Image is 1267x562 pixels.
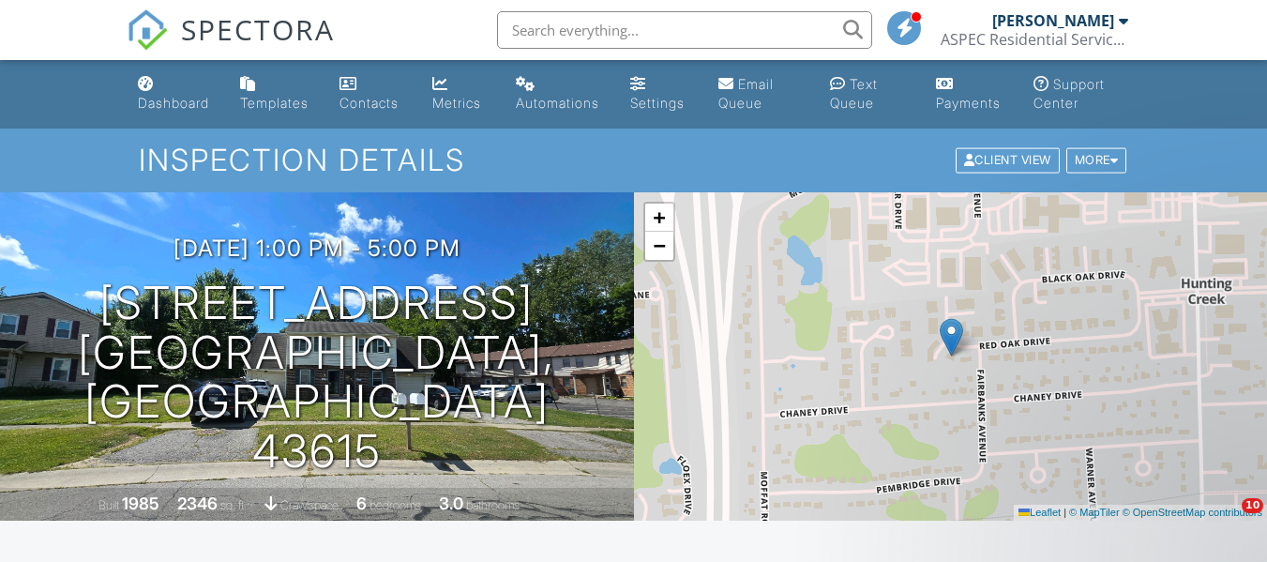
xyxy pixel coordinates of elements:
[439,494,463,513] div: 3.0
[1063,507,1066,518] span: |
[240,95,309,111] div: Templates
[1242,498,1263,513] span: 10
[339,95,399,111] div: Contacts
[425,68,493,121] a: Metrics
[130,68,217,121] a: Dashboard
[645,204,673,232] a: Zoom in
[233,68,317,121] a: Templates
[127,25,335,65] a: SPECTORA
[127,9,168,51] img: The Best Home Inspection Software - Spectora
[1018,507,1061,518] a: Leaflet
[432,95,481,111] div: Metrics
[181,9,335,49] span: SPECTORA
[928,68,1011,121] a: Payments
[1066,148,1127,174] div: More
[30,279,604,477] h1: [STREET_ADDRESS] [GEOGRAPHIC_DATA], [GEOGRAPHIC_DATA] 43615
[356,494,367,513] div: 6
[830,76,878,111] div: Text Queue
[139,144,1128,176] h1: Inspection Details
[220,498,247,512] span: sq. ft.
[711,68,807,121] a: Email Queue
[1069,507,1120,518] a: © MapTiler
[630,95,685,111] div: Settings
[370,498,421,512] span: bedrooms
[954,152,1064,166] a: Client View
[718,76,774,111] div: Email Queue
[822,68,913,121] a: Text Queue
[122,494,159,513] div: 1985
[516,95,599,111] div: Automations
[1033,76,1105,111] div: Support Center
[466,498,520,512] span: bathrooms
[1026,68,1137,121] a: Support Center
[280,498,339,512] span: crawlspace
[332,68,410,121] a: Contacts
[1123,507,1262,518] a: © OpenStreetMap contributors
[956,148,1060,174] div: Client View
[936,95,1001,111] div: Payments
[941,30,1128,49] div: ASPEC Residential Services, LLC
[653,234,665,257] span: −
[98,498,119,512] span: Built
[940,318,963,357] img: Marker
[1203,498,1248,543] iframe: Intercom live chat
[508,68,608,121] a: Automations (Basic)
[497,11,872,49] input: Search everything...
[138,95,209,111] div: Dashboard
[177,494,218,513] div: 2346
[992,11,1114,30] div: [PERSON_NAME]
[653,205,665,229] span: +
[173,235,460,261] h3: [DATE] 1:00 pm - 5:00 pm
[623,68,696,121] a: Settings
[645,232,673,260] a: Zoom out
